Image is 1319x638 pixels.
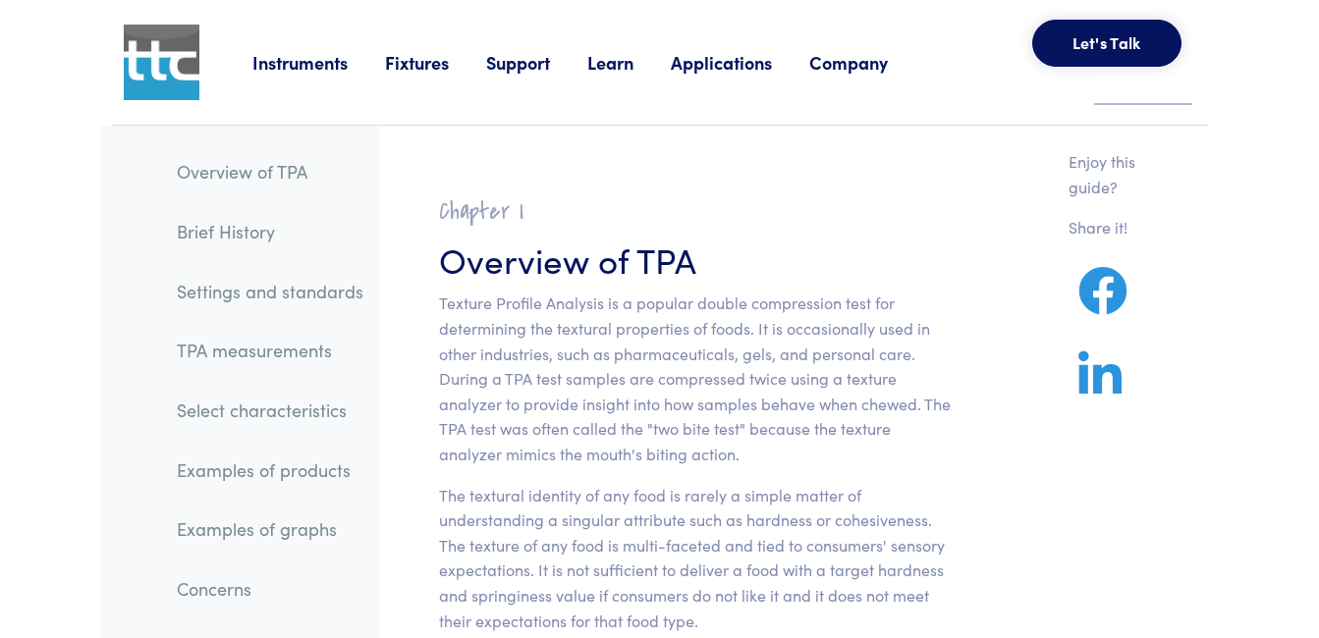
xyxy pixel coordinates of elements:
p: Enjoy this guide? [1069,149,1161,199]
a: Instruments [252,50,385,75]
a: Fixtures [385,50,486,75]
a: Overview of TPA [161,149,379,194]
a: Brief History [161,209,379,254]
button: Let's Talk [1032,20,1182,67]
p: Texture Profile Analysis is a popular double compression test for determining the textural proper... [439,291,951,466]
a: Examples of products [161,448,379,493]
a: Learn [587,50,671,75]
a: Settings and standards [161,269,379,314]
a: Examples of graphs [161,506,379,552]
a: Applications [671,50,809,75]
a: Support [486,50,587,75]
h3: Overview of TPA [439,235,951,283]
a: Select characteristics [161,388,379,433]
p: Share it! [1069,215,1161,240]
a: Company [809,50,925,75]
a: Concerns [161,566,379,611]
p: The textural identity of any food is rarely a simple matter of understanding a singular attribute... [439,483,951,634]
img: ttc_logo_1x1_v1.0.png [124,25,199,100]
a: TPA measurements [161,328,379,373]
h2: Chapter I [439,196,951,227]
a: Share on LinkedIn [1069,374,1131,399]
